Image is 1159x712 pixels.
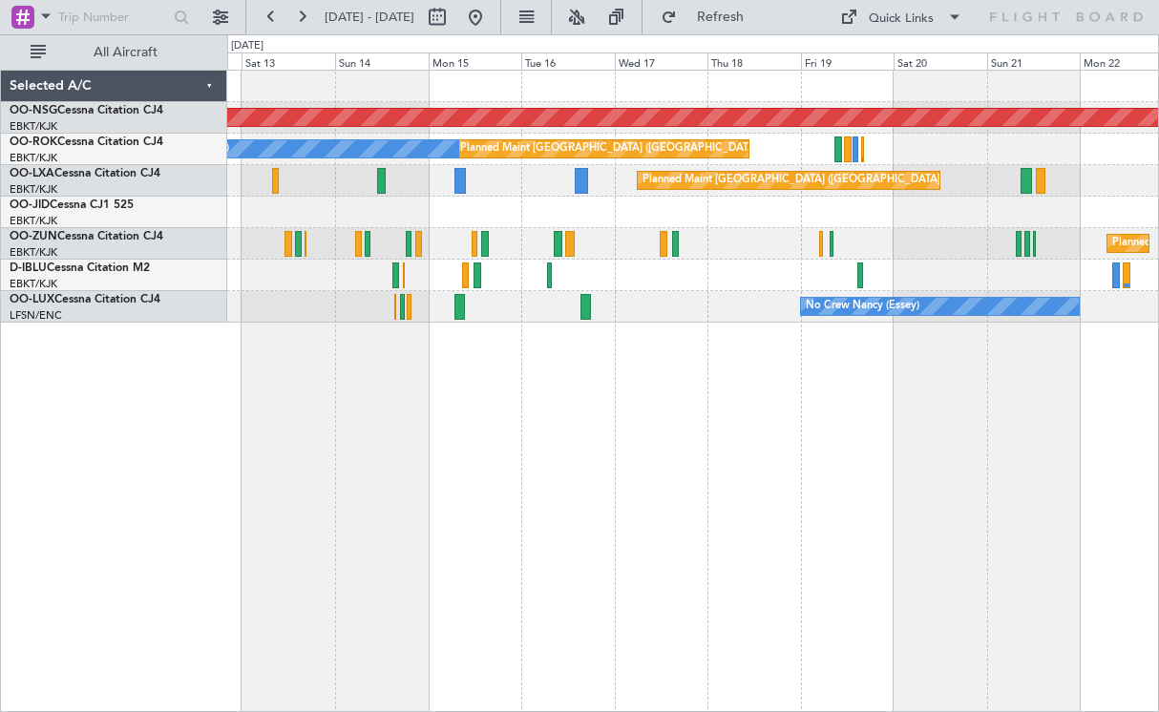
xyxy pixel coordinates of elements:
a: EBKT/KJK [10,245,57,260]
div: Fri 19 [801,52,895,70]
span: OO-ZUN [10,231,57,242]
a: EBKT/KJK [10,182,57,197]
input: Trip Number [58,3,168,31]
div: Quick Links [869,10,934,29]
button: Quick Links [831,2,972,32]
span: OO-JID [10,199,50,211]
div: Sun 21 [987,52,1081,70]
span: D-IBLU [10,262,47,274]
a: LFSN/ENC [10,308,62,323]
a: EBKT/KJK [10,119,57,134]
a: OO-NSGCessna Citation CJ4 [10,105,163,116]
div: Sat 13 [242,52,335,70]
a: OO-LXACessna Citation CJ4 [10,168,160,179]
a: OO-ZUNCessna Citation CJ4 [10,231,163,242]
a: D-IBLUCessna Citation M2 [10,262,150,274]
div: Thu 18 [707,52,801,70]
div: Planned Maint [GEOGRAPHIC_DATA] ([GEOGRAPHIC_DATA]) [643,166,943,195]
a: EBKT/KJK [10,214,57,228]
div: Wed 17 [615,52,708,70]
div: Planned Maint [GEOGRAPHIC_DATA] ([GEOGRAPHIC_DATA]) [460,135,761,163]
a: EBKT/KJK [10,151,57,165]
div: Tue 16 [521,52,615,70]
div: [DATE] [231,38,263,54]
span: OO-LUX [10,294,54,305]
div: Mon 15 [429,52,522,70]
button: All Aircraft [21,37,207,68]
a: OO-JIDCessna CJ1 525 [10,199,134,211]
span: OO-ROK [10,136,57,148]
div: Sat 20 [894,52,987,70]
span: All Aircraft [50,46,201,59]
a: EBKT/KJK [10,277,57,291]
a: OO-ROKCessna Citation CJ4 [10,136,163,148]
span: OO-NSG [10,105,57,116]
span: OO-LXA [10,168,54,179]
span: Refresh [681,10,761,24]
div: Sun 14 [335,52,429,70]
div: No Crew Nancy (Essey) [806,292,919,321]
a: OO-LUXCessna Citation CJ4 [10,294,160,305]
span: [DATE] - [DATE] [325,9,414,26]
button: Refresh [652,2,767,32]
